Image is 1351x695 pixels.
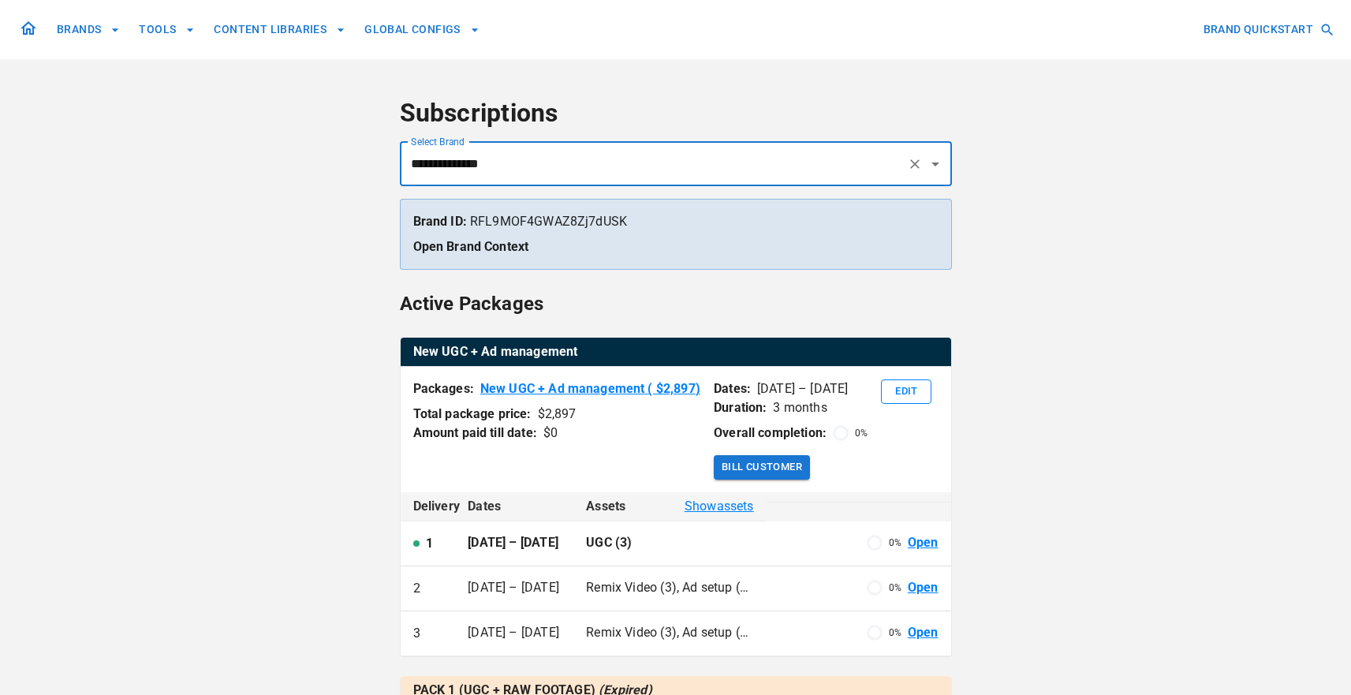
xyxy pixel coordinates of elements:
[400,289,544,319] h6: Active Packages
[889,626,901,640] p: 0 %
[908,624,939,642] a: Open
[413,424,537,443] p: Amount paid till date:
[401,338,951,367] table: active packages table
[904,153,926,175] button: Clear
[413,405,532,424] p: Total package price:
[50,15,126,44] button: BRANDS
[413,379,474,398] p: Packages:
[132,15,201,44] button: TOOLS
[358,15,486,44] button: GLOBAL CONFIGS
[586,624,753,642] p: Remix Video (3), Ad setup (4), Ad campaign optimisation (2)
[401,338,951,367] th: New UGC + Ad management
[714,424,827,443] p: Overall completion:
[413,214,467,229] strong: Brand ID:
[455,611,573,656] td: [DATE] – [DATE]
[714,398,767,417] p: Duration:
[413,624,420,643] p: 3
[455,566,573,611] td: [DATE] – [DATE]
[413,212,939,231] p: RFL9MOF4GWAZ8Zj7dUSK
[714,455,810,480] button: Bill Customer
[586,579,753,597] p: Remix Video (3), Ad setup (5), Ad campaign optimisation (2)
[426,534,433,553] p: 1
[889,536,901,550] p: 0 %
[855,426,868,440] p: 0 %
[455,492,573,521] th: Dates
[889,581,901,595] p: 0 %
[400,98,952,129] h4: Subscriptions
[714,379,751,398] p: Dates:
[401,492,456,521] th: Delivery
[1197,15,1338,44] button: BRAND QUICKSTART
[455,521,573,566] td: [DATE] – [DATE]
[411,135,465,148] label: Select Brand
[586,497,753,516] div: Assets
[480,379,700,398] a: New UGC + Ad management ( $2,897)
[773,398,827,417] p: 3 months
[924,153,946,175] button: Open
[908,579,939,597] a: Open
[543,424,558,443] div: $ 0
[413,239,529,254] a: Open Brand Context
[685,497,754,516] span: Show assets
[538,405,577,424] div: $ 2,897
[881,379,931,404] button: Edit
[757,379,848,398] p: [DATE] – [DATE]
[207,15,352,44] button: CONTENT LIBRARIES
[908,534,939,552] a: Open
[586,534,753,552] p: UGC (3)
[413,579,420,598] p: 2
